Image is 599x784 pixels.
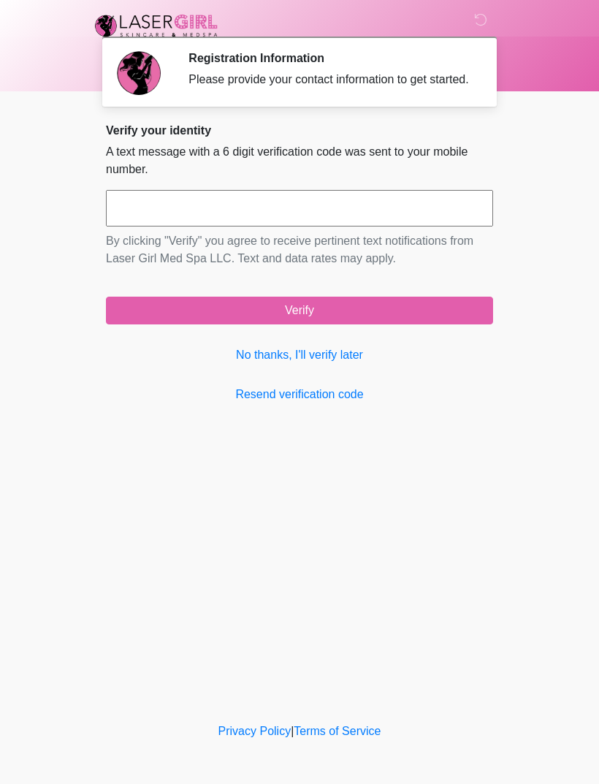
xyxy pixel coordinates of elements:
h2: Registration Information [188,51,471,65]
a: No thanks, I'll verify later [106,346,493,364]
h2: Verify your identity [106,123,493,137]
p: A text message with a 6 digit verification code was sent to your mobile number. [106,143,493,178]
div: Please provide your contact information to get started. [188,71,471,88]
a: Terms of Service [294,725,381,737]
a: | [291,725,294,737]
img: Laser Girl Med Spa LLC Logo [91,11,221,40]
a: Privacy Policy [218,725,291,737]
img: Agent Avatar [117,51,161,95]
p: By clicking "Verify" you agree to receive pertinent text notifications from Laser Girl Med Spa LL... [106,232,493,267]
button: Verify [106,297,493,324]
a: Resend verification code [106,386,493,403]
